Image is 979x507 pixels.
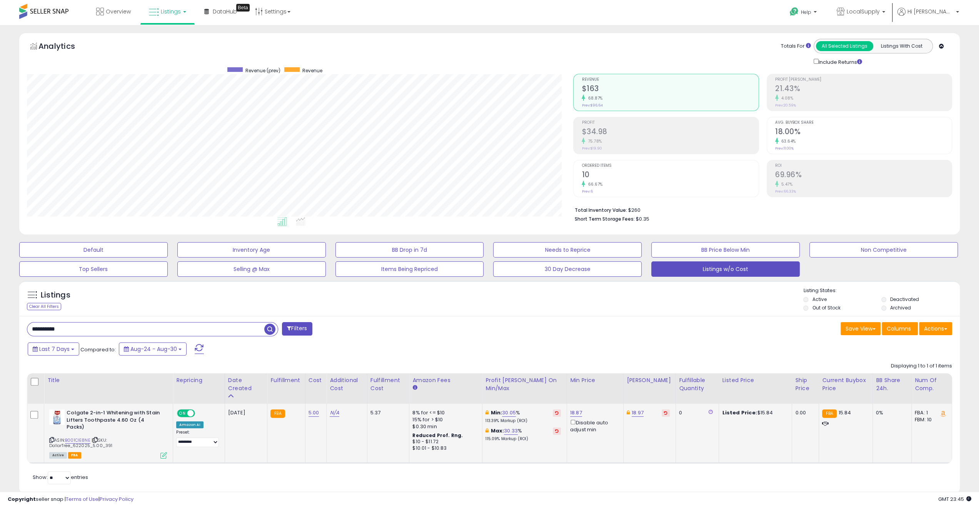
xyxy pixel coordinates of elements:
label: Deactivated [890,296,919,303]
li: $260 [574,205,946,214]
b: Min: [490,409,502,416]
button: Save View [841,322,881,335]
span: ROI [775,164,952,168]
div: % [485,409,561,424]
small: 63.64% [779,138,796,144]
span: Show: entries [33,474,88,481]
small: 4.08% [779,95,794,101]
small: FBA [270,409,285,418]
h2: 69.96% [775,170,952,181]
span: LocalSupply [847,8,880,15]
span: Revenue [302,67,322,74]
div: Displaying 1 to 1 of 1 items [891,362,952,370]
div: Cost [309,376,324,384]
div: $0.30 min [412,423,476,430]
span: FBA [68,452,81,459]
b: Reduced Prof. Rng. [412,432,463,439]
i: This overrides the store level min markup for this listing [485,410,489,415]
b: Colgate 2-in-1 Whitening with Stain Lifters Toothpaste 4.60 Oz (4 Packs) [67,409,160,433]
span: Hi [PERSON_NAME] [907,8,954,15]
b: Listed Price: [722,409,757,416]
div: Fulfillment Cost [370,376,406,392]
h2: 21.43% [775,84,952,95]
div: Totals For [781,43,811,50]
div: Tooltip anchor [236,4,250,12]
div: Date Created [228,376,264,392]
div: [PERSON_NAME] [627,376,672,384]
small: Prev: 66.33% [775,189,796,194]
div: Profit [PERSON_NAME] on Min/Max [485,376,564,392]
span: 15.84 [839,409,851,416]
small: Prev: 6 [582,189,592,194]
i: Get Help [789,7,799,17]
div: Clear All Filters [27,303,61,310]
a: 18.97 [632,409,644,417]
div: ASIN: [49,409,167,458]
a: 18.87 [570,409,582,417]
div: seller snap | | [8,496,133,503]
button: Default [19,242,168,258]
button: Aug-24 - Aug-30 [119,342,187,356]
div: 8% for <= $10 [412,409,476,416]
a: 30.33 [504,427,518,435]
small: Prev: $19.90 [582,146,602,151]
div: [DATE] [228,409,259,416]
div: Repricing [176,376,222,384]
div: Amazon AI [176,421,203,428]
div: % [485,427,561,442]
i: Revert to store-level Min Markup [555,411,559,415]
p: 115.09% Markup (ROI) [485,436,561,442]
span: DataHub [213,8,237,15]
h2: $163 [582,84,758,95]
button: Non Competitive [809,242,958,258]
small: Prev: 11.00% [775,146,794,151]
span: Columns [887,325,911,332]
button: Needs to Reprice [493,242,642,258]
span: Last 7 Days [39,345,70,353]
span: Revenue (prev) [245,67,280,74]
button: Items Being Repriced [335,261,484,277]
a: Hi [PERSON_NAME] [897,8,959,25]
img: 41JhHzotq1L._SL40_.jpg [49,409,65,425]
button: Listings w/o Cost [651,261,800,277]
div: Fulfillment [270,376,302,384]
h5: Analytics [38,41,90,53]
button: All Selected Listings [816,41,873,51]
small: Prev: 20.59% [775,103,796,108]
div: 15% for > $10 [412,416,476,423]
div: Min Price [570,376,620,384]
span: ON [178,410,187,417]
button: 30 Day Decrease [493,261,642,277]
small: Prev: $96.64 [582,103,602,108]
div: 0.00 [795,409,813,416]
button: Filters [282,322,312,336]
span: Profit [582,121,758,125]
div: Additional Cost [330,376,364,392]
b: Short Term Storage Fees: [574,216,634,222]
small: 68.87% [585,95,602,101]
div: Fulfillable Quantity [679,376,715,392]
div: 0 [679,409,713,416]
span: Help [801,9,811,15]
span: Revenue [582,78,758,82]
div: $10.01 - $10.83 [412,445,476,452]
a: 30.05 [502,409,516,417]
button: Last 7 Days [28,342,79,356]
i: Revert to store-level Max Markup [555,429,559,433]
label: Active [812,296,826,303]
h2: $34.98 [582,127,758,138]
th: The percentage added to the cost of goods (COGS) that forms the calculator for Min & Max prices. [482,373,567,404]
h5: Listings [41,290,70,301]
span: | SKU: DollarTree_622025_5.00_391 [49,437,112,449]
a: Privacy Policy [100,495,133,503]
small: 66.67% [585,181,602,187]
div: FBM: 10 [915,416,946,423]
div: Preset: [176,430,219,447]
button: BB Price Below Min [651,242,800,258]
span: Overview [106,8,131,15]
b: Total Inventory Value: [574,207,627,213]
button: Top Sellers [19,261,168,277]
a: N/A [330,409,339,417]
span: OFF [194,410,206,417]
button: Actions [919,322,952,335]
